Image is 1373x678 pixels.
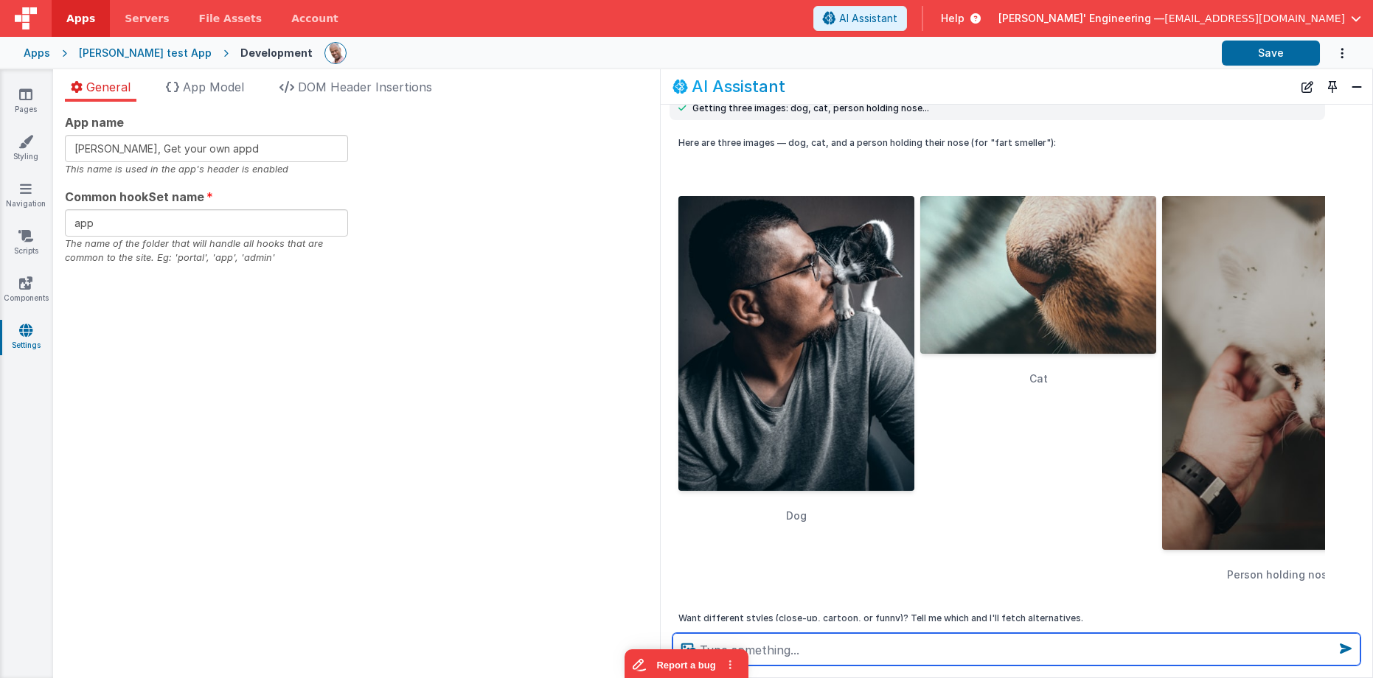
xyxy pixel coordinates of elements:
span: General [86,80,131,94]
div: The name of the folder that will handle all hooks that are common to the site. Eg: 'portal', 'app... [65,237,348,265]
img: Cat [920,196,1156,354]
button: Options [1320,38,1349,69]
img: Dog [678,196,914,491]
button: Close [1347,77,1366,97]
span: [EMAIL_ADDRESS][DOMAIN_NAME] [1164,11,1345,26]
span: AI Assistant [839,11,897,26]
button: [PERSON_NAME]' Engineering — [EMAIL_ADDRESS][DOMAIN_NAME] [998,11,1361,26]
span: DOM Header Insertions [298,80,432,94]
span: [PERSON_NAME]' Engineering — [998,11,1164,26]
div: This name is used in the app's header is enabled [65,162,348,176]
p: Here are three images — dog, cat, and a person holding their nose (for "fart smeller"): [678,135,1316,150]
button: Save [1222,41,1320,66]
span: Apps [66,11,95,26]
figcaption: Dog [678,508,914,523]
span: App Model [183,80,244,94]
button: AI Assistant [813,6,907,31]
span: Help [941,11,964,26]
button: Toggle Pin [1322,77,1343,97]
h2: AI Assistant [692,77,785,95]
p: Want different styles (close-up, cartoon, or funny)? Tell me which and I'll fetch alternatives. [678,610,1316,626]
div: Apps [24,46,50,60]
div: [PERSON_NAME] test App [79,46,212,60]
figcaption: Cat [920,371,1156,386]
img: 11ac31fe5dc3d0eff3fbbbf7b26fa6e1 [325,43,346,63]
span: Getting three images: dog, cat, person holding nose... [692,102,929,114]
div: Development [240,46,313,60]
span: Common hookSet name [65,188,204,206]
span: File Assets [199,11,263,26]
span: App name [65,113,124,131]
button: New Chat [1297,77,1318,97]
span: Servers [125,11,169,26]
